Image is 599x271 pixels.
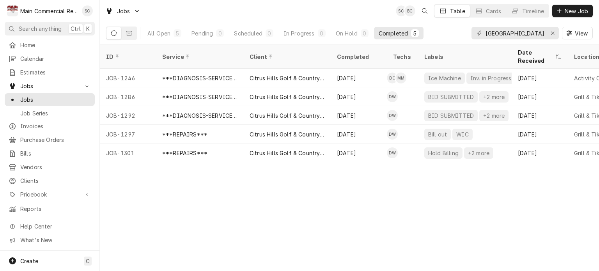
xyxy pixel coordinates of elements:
div: Main Commercial Refrigeration Service's Avatar [7,5,18,16]
div: [DATE] [331,143,387,162]
div: Bill out [427,130,448,138]
div: +2 more [482,112,505,120]
button: Erase input [546,27,559,39]
span: Invoices [20,122,91,130]
a: Job Series [5,107,95,120]
div: Service [162,53,236,61]
div: On Hold [336,29,358,37]
div: Scheduled [234,29,262,37]
span: Help Center [20,222,90,230]
div: [DATE] [512,106,568,125]
span: Bills [20,149,91,158]
a: Go to Jobs [102,5,144,18]
a: Jobs [5,93,95,106]
div: BID SUBMITTED [427,93,475,101]
div: [DATE] [331,106,387,125]
a: Go to Jobs [5,80,95,92]
div: Main Commercial Refrigeration Service [20,7,78,15]
div: DW [387,129,398,140]
div: [DATE] [331,87,387,106]
a: Go to Help Center [5,220,95,233]
div: Dylan Crawford's Avatar [387,73,398,83]
div: Techs [393,53,412,61]
div: Ice Machine [427,74,462,82]
span: What's New [20,236,90,244]
div: Completed [379,29,408,37]
div: Completed [337,53,379,61]
button: Search anythingCtrlK [5,22,95,35]
span: Job Series [20,109,91,117]
div: Dorian Wertz's Avatar [387,91,398,102]
a: Invoices [5,120,95,133]
div: [DATE] [512,125,568,143]
div: Citrus Hills Golf & Country Club [250,149,324,157]
div: In Progress [284,29,315,37]
div: JOB-1286 [100,87,156,106]
div: SC [396,5,407,16]
div: Timeline [522,7,544,15]
div: 0 [319,29,324,37]
div: +2 more [482,93,505,101]
div: Client [250,53,323,61]
span: Clients [20,177,91,185]
div: Date Received [518,48,554,65]
div: [DATE] [512,87,568,106]
div: Labels [424,53,505,61]
div: All Open [147,29,170,37]
span: Jobs [20,96,91,104]
span: C [86,257,90,265]
span: Calendar [20,55,91,63]
div: MM [395,73,406,83]
span: Pricebook [20,190,79,198]
div: Citrus Hills Golf & Country Club [250,74,324,82]
div: Dorian Wertz's Avatar [387,129,398,140]
a: Home [5,39,95,51]
button: View [562,27,593,39]
a: Calendar [5,52,95,65]
span: Estimates [20,68,91,76]
input: Keyword search [486,27,544,39]
div: [DATE] [331,69,387,87]
div: 0 [362,29,367,37]
span: View [573,29,589,37]
div: 0 [218,29,222,37]
span: Create [20,258,38,264]
div: DC [387,73,398,83]
div: SC [82,5,93,16]
button: New Job [552,5,593,17]
div: Table [450,7,465,15]
div: Mike Marchese's Avatar [395,73,406,83]
div: BID SUBMITTED [427,112,475,120]
div: JOB-1246 [100,69,156,87]
div: Cards [486,7,502,15]
span: Ctrl [71,25,81,33]
div: +2 more [467,149,490,157]
div: JOB-1297 [100,125,156,143]
div: 0 [267,29,272,37]
a: Estimates [5,66,95,79]
div: Sharon Campbell's Avatar [82,5,93,16]
div: DW [387,147,398,158]
div: Inv. in Progress [470,74,512,82]
span: Jobs [20,82,79,90]
span: New Job [563,7,590,15]
div: BC [404,5,415,16]
a: Go to Pricebook [5,188,95,201]
span: Purchase Orders [20,136,91,144]
div: [DATE] [512,143,568,162]
div: Pending [191,29,213,37]
div: Citrus Hills Golf & Country Club [250,130,324,138]
a: Vendors [5,161,95,174]
div: Citrus Hills Golf & Country Club [250,93,324,101]
a: Reports [5,202,95,215]
span: Reports [20,205,91,213]
button: Open search [418,5,431,17]
a: Go to What's New [5,234,95,246]
span: Home [20,41,91,49]
div: DW [387,91,398,102]
div: Hold Billing [427,149,459,157]
span: Search anything [19,25,62,33]
div: 5 [413,29,417,37]
div: M [7,5,18,16]
div: [DATE] [512,69,568,87]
